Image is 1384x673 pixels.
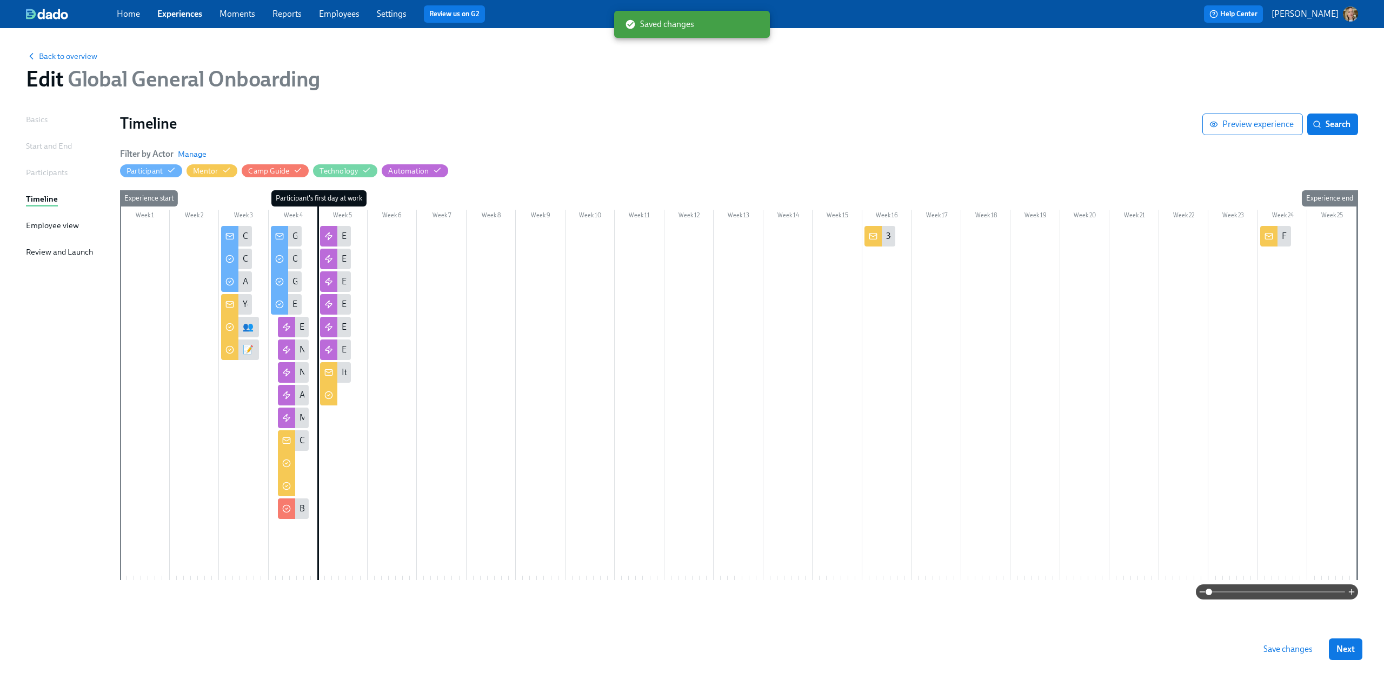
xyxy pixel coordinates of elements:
div: Employee Resource Groups (ERGs) [271,294,302,315]
a: Home [117,9,140,19]
div: Week 15 [813,210,862,224]
a: Reports [272,9,302,19]
div: Week 4 [269,210,318,224]
a: Settings [377,9,407,19]
div: Week 16 [862,210,912,224]
button: Camp Guide [242,164,309,177]
div: Hide Mentor [193,166,218,176]
div: About You [243,276,281,288]
div: Our Founding Story [271,249,302,269]
div: Get ready for your first day [271,226,302,246]
button: Help Center [1204,5,1263,23]
a: Moments [219,9,255,19]
div: Review and Launch [26,246,93,258]
div: Mac set up calendar invitation [300,412,409,424]
div: Week 23 [1208,210,1258,224]
div: You've hired a new Camper! [221,294,252,315]
div: Start and End [26,140,72,152]
div: APAC Calendar invites [278,385,309,405]
div: ERG - Camp Climate Crisis [342,344,438,356]
div: It's {{ participant.firstName }} {{ participant.lastName }}'s first day! [342,367,585,378]
div: Participants [26,166,68,178]
div: 3-Month Check-in Reminder [864,226,895,246]
div: 3-Month Check-in Reminder [886,230,990,242]
div: Five-Month Check-in [1260,226,1291,246]
div: Week 21 [1109,210,1159,224]
div: Week 25 [1307,210,1357,224]
div: 📝 Recruitment Survey [243,344,327,356]
button: Technology [313,164,377,177]
div: Experience end [1302,190,1358,206]
div: Week 11 [615,210,664,224]
div: ERG - Women of Culture Amp [320,226,351,246]
div: Hide Automation [388,166,429,176]
div: Week 20 [1060,210,1110,224]
div: Week 18 [961,210,1011,224]
span: Next [1336,644,1355,655]
span: Save changes [1263,644,1313,655]
div: NAE cal invites [278,339,309,360]
div: Week 5 [318,210,368,224]
img: AOh14Gg9iVdVtSq9XU8edFn1CYLOmL7Mn9SzLJkD6CPLrw=s96-c [1343,6,1358,22]
div: 👥 Pick an Onboarding Buddy [221,317,259,337]
div: Hide Technology [320,166,358,176]
div: Week 8 [467,210,516,224]
button: [PERSON_NAME] [1272,6,1358,22]
div: ERG - Camp ID [320,294,351,315]
button: Automation [382,164,448,177]
div: Experience start [120,190,178,206]
p: [PERSON_NAME] [1272,8,1339,20]
div: ERG - Camp Culture [342,321,415,333]
button: Manage [178,149,207,159]
div: Get to know our values [271,271,302,292]
div: Get to know our values [292,276,376,288]
button: Preview experience [1202,114,1303,135]
span: Global General Onboarding [63,66,320,92]
div: Book a catch up with {{participant.fullName}} [278,498,309,519]
span: Help Center [1209,9,1257,19]
div: Week 24 [1258,210,1308,224]
div: Week 3 [219,210,269,224]
div: Create a warm welcome for your new hire [278,430,309,451]
div: Week 6 [368,210,417,224]
div: ERG - Camp Out [320,249,351,269]
div: ERG - Camp Culture [320,317,351,337]
div: NAW cal invites [278,362,309,383]
a: Experiences [157,9,202,19]
div: CEO welcome [221,249,252,269]
div: You've hired a new Camper! [243,298,345,310]
a: Review us on G2 [429,9,480,19]
div: Employee view [26,219,79,231]
div: 📝 Recruitment Survey [221,339,259,360]
button: Next [1329,638,1362,660]
div: About You [221,271,252,292]
div: Week 12 [664,210,714,224]
div: Week 19 [1010,210,1060,224]
div: EMEA cal invites [278,317,309,337]
div: NAE cal invites [300,344,354,356]
div: 👥 Pick an Onboarding Buddy [243,321,354,333]
div: Mac set up calendar invitation [278,408,309,428]
h1: Timeline [120,114,1202,133]
div: ERG - Camp Out [342,253,402,265]
div: Book a catch up with {{participant.fullName}} [300,503,467,515]
h6: Filter by Actor [120,148,174,160]
button: Back to overview [26,51,97,62]
div: Week 17 [911,210,961,224]
img: dado [26,9,68,19]
span: Preview experience [1212,119,1294,130]
div: Week 9 [516,210,565,224]
a: Employees [319,9,360,19]
div: Employee Resource Groups (ERGs) [292,298,422,310]
div: EMEA cal invites [300,321,360,333]
div: It's {{ participant.firstName }} {{ participant.lastName }}'s first day! [320,362,351,383]
div: Our Founding Story [292,253,365,265]
div: Participant's first day at work [271,190,367,206]
div: Week 22 [1159,210,1209,224]
div: APAC Calendar invites [300,389,381,401]
div: Week 13 [714,210,763,224]
div: Basics [26,114,48,125]
div: Week 7 [417,210,467,224]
